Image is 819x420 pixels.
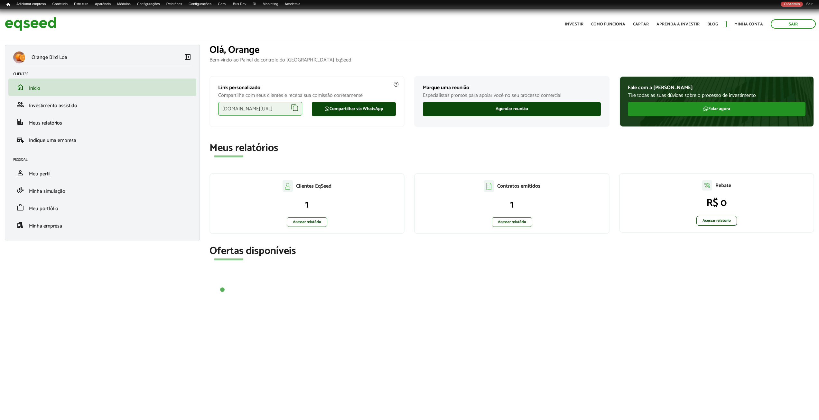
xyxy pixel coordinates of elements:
[114,2,134,7] a: Módulos
[492,217,532,227] a: Acessar relatório
[702,180,712,191] img: agent-relatorio.svg
[184,53,191,62] a: Colapsar menu
[16,83,24,91] span: home
[282,2,304,7] a: Academia
[8,131,196,148] li: Indique uma empresa
[13,221,191,229] a: apartmentMinha empresa
[13,186,191,194] a: finance_modeMinha simulação
[423,102,600,116] a: Agendar reunião
[656,22,700,26] a: Aprenda a investir
[32,54,67,61] p: Orange Bird Lda
[734,22,763,26] a: Minha conta
[789,2,800,6] strong: admin
[163,2,185,7] a: Relatórios
[8,199,196,216] li: Meu portfólio
[184,53,191,61] span: left_panel_close
[484,180,494,192] img: agent-contratos.svg
[29,119,62,127] span: Meus relatórios
[591,22,625,26] a: Como funciona
[29,170,51,178] span: Meu perfil
[16,118,24,126] span: finance
[628,85,805,91] p: Fale com a [PERSON_NAME]
[5,15,56,33] img: EqSeed
[633,22,649,26] a: Captar
[626,197,807,209] p: R$ 0
[218,102,302,116] div: [DOMAIN_NAME][URL]
[13,83,191,91] a: homeInício
[8,164,196,182] li: Meu perfil
[312,102,396,116] a: Compartilhar via WhatsApp
[565,22,583,26] a: Investir
[29,101,77,110] span: Investimento assistido
[71,2,92,7] a: Estrutura
[29,136,76,145] span: Indique uma empresa
[217,199,397,211] p: 1
[707,22,718,26] a: Blog
[49,2,71,7] a: Conteúdo
[13,204,191,211] a: workMeu portfólio
[423,85,600,91] p: Marque uma reunião
[16,186,24,194] span: finance_mode
[209,246,814,257] h2: Ofertas disponíveis
[92,2,114,7] a: Aparência
[8,216,196,234] li: Minha empresa
[218,85,396,91] p: Link personalizado
[803,2,816,7] a: Sair
[219,287,226,293] button: 1 of 0
[16,221,24,229] span: apartment
[715,182,731,189] p: Rebate
[421,199,602,211] p: 1
[393,81,399,87] img: agent-meulink-info2.svg
[8,113,196,131] li: Meus relatórios
[703,106,708,111] img: FaWhatsapp.svg
[3,2,13,8] a: Início
[209,57,814,63] p: Bem-vindo ao Painel de controle do [GEOGRAPHIC_DATA] EqSeed
[696,216,737,226] a: Acessar relatório
[6,2,10,7] span: Início
[29,222,62,230] span: Minha empresa
[16,204,24,211] span: work
[13,169,191,177] a: personMeu perfil
[287,217,327,227] a: Acessar relatório
[16,101,24,108] span: group
[215,2,230,7] a: Geral
[16,169,24,177] span: person
[628,92,805,98] p: Tire todas as suas dúvidas sobre o processo de investimento
[259,2,281,7] a: Marketing
[230,2,250,7] a: Bus Dev
[29,187,65,196] span: Minha simulação
[16,135,24,143] span: add_business
[423,92,600,98] p: Especialistas prontos para apoiar você no seu processo comercial
[13,135,191,143] a: add_businessIndique uma empresa
[13,72,196,76] h2: Clientes
[628,102,805,116] a: Falar agora
[13,118,191,126] a: financeMeus relatórios
[209,45,814,55] h1: Olá, Orange
[29,204,58,213] span: Meu portfólio
[296,183,331,189] p: Clientes EqSeed
[29,84,40,93] span: Início
[8,79,196,96] li: Início
[8,182,196,199] li: Minha simulação
[13,158,196,162] h2: Pessoal
[13,101,191,108] a: groupInvestimento assistido
[13,2,49,7] a: Adicionar empresa
[134,2,163,7] a: Configurações
[781,2,803,7] a: Oláadmin
[218,92,396,98] p: Compartilhe com seus clientes e receba sua comissão corretamente
[283,180,293,192] img: agent-clientes.svg
[324,106,330,111] img: FaWhatsapp.svg
[8,96,196,113] li: Investimento assistido
[185,2,215,7] a: Configurações
[209,143,814,154] h2: Meus relatórios
[771,19,816,29] a: Sair
[249,2,259,7] a: RI
[497,183,540,189] p: Contratos emitidos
